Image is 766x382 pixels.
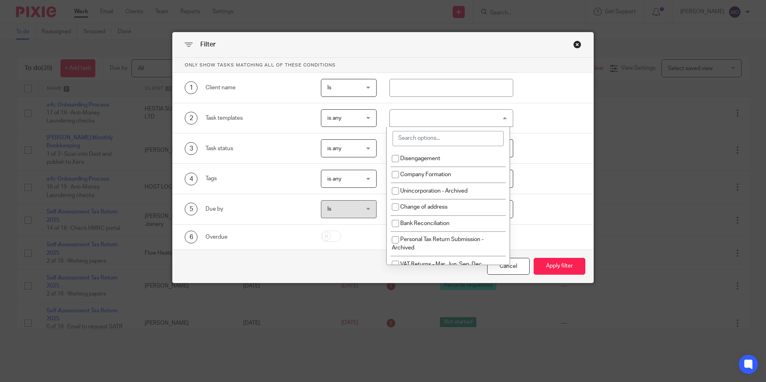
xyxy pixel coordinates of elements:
[185,231,198,243] div: 6
[200,41,216,48] span: Filter
[400,156,440,161] span: Disengagement
[327,176,341,182] span: is any
[327,206,331,212] span: Is
[206,175,308,183] div: Tags
[206,233,308,241] div: Overdue
[327,115,341,121] span: is any
[534,258,585,275] button: Apply filter
[327,85,331,90] span: Is
[392,237,484,251] span: Personal Tax Return Submission - Archived
[206,145,308,153] div: Task status
[206,114,308,122] div: Task templates
[173,58,593,73] p: Only show tasks matching all of these conditions
[400,261,482,267] span: VAT Returns - Mar, Jun, Sep, Dec
[573,40,581,48] div: Close this dialog window
[185,173,198,185] div: 4
[206,84,308,92] div: Client name
[206,205,308,213] div: Due by
[185,203,198,215] div: 5
[400,172,451,177] span: Company Formation
[400,188,468,194] span: Unincorporation - Archived
[185,112,198,125] div: 2
[393,131,504,146] input: Search options...
[185,81,198,94] div: 1
[400,204,448,210] span: Change of address
[487,258,530,275] div: Close this dialog window
[400,221,450,226] span: Bank Reconciliation
[185,142,198,155] div: 3
[327,146,341,151] span: is any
